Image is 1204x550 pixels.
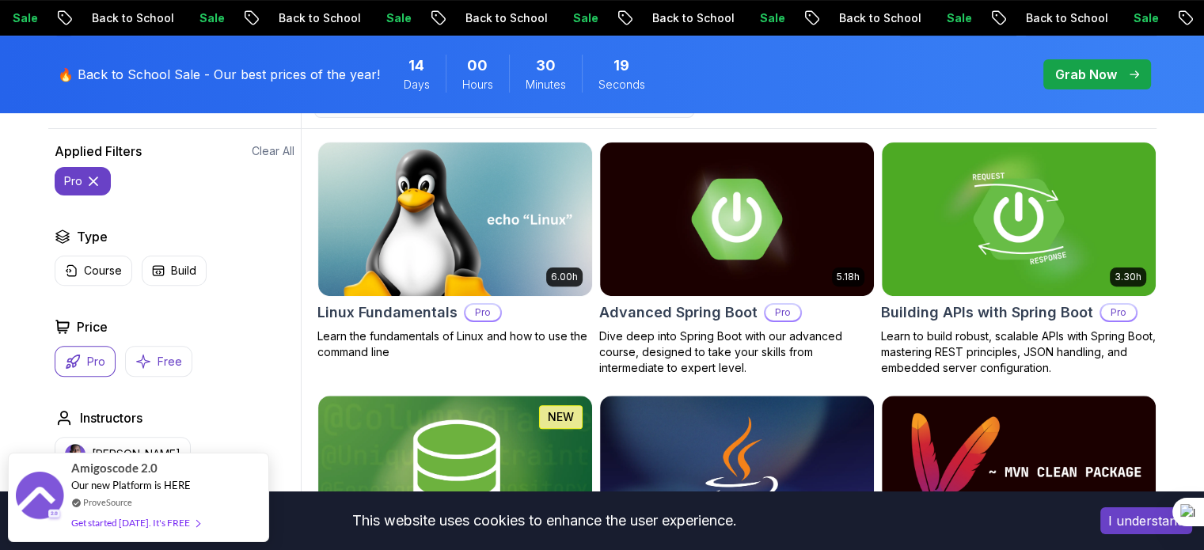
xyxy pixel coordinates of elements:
[87,354,105,370] p: Pro
[80,408,142,427] h2: Instructors
[317,302,458,324] h2: Linux Fundamentals
[1055,65,1117,84] p: Grab Now
[77,227,108,246] h2: Type
[55,167,111,195] button: pro
[71,514,199,532] div: Get started [DATE]. It's FREE
[765,305,800,321] p: Pro
[465,305,500,321] p: Pro
[1101,305,1136,321] p: Pro
[548,409,574,425] p: NEW
[58,65,380,84] p: 🔥 Back to School Sale - Our best prices of the year!
[621,10,671,26] p: Sale
[125,346,192,377] button: Free
[599,142,875,376] a: Advanced Spring Boot card5.18hAdvanced Spring BootProDive deep into Spring Boot with our advanced...
[462,77,493,93] span: Hours
[252,143,294,159] button: Clear All
[12,503,1077,538] div: This website uses cookies to enhance the user experience.
[598,77,645,93] span: Seconds
[247,10,298,26] p: Sale
[64,173,82,189] p: pro
[526,77,566,93] span: Minutes
[837,271,860,283] p: 5.18h
[613,55,629,77] span: 19 Seconds
[1115,271,1141,283] p: 3.30h
[55,346,116,377] button: Pro
[599,328,875,376] p: Dive deep into Spring Boot with our advanced course, designed to take your skills from intermedia...
[882,396,1156,549] img: Maven Essentials card
[1100,507,1192,534] button: Accept cookies
[467,55,488,77] span: 0 Hours
[326,10,434,26] p: Back to School
[599,302,758,324] h2: Advanced Spring Boot
[171,263,196,279] p: Build
[434,10,484,26] p: Sale
[600,396,874,549] img: Java for Developers card
[83,495,132,509] a: ProveSource
[994,10,1045,26] p: Sale
[55,142,142,161] h2: Applied Filters
[16,472,63,523] img: provesource social proof notification image
[881,328,1157,376] p: Learn to build robust, scalable APIs with Spring Boot, mastering REST principles, JSON handling, ...
[887,10,994,26] p: Back to School
[536,55,556,77] span: 30 Minutes
[404,77,430,93] span: Days
[807,10,858,26] p: Sale
[318,142,592,296] img: Linux Fundamentals card
[65,444,85,465] img: instructor img
[700,10,807,26] p: Back to School
[142,256,207,286] button: Build
[158,354,182,370] p: Free
[55,256,132,286] button: Course
[318,396,592,549] img: Spring Data JPA card
[139,10,247,26] p: Back to School
[1073,10,1181,26] p: Back to School
[60,10,111,26] p: Sale
[408,55,424,77] span: 14 Days
[55,437,191,472] button: instructor img[PERSON_NAME]
[513,10,621,26] p: Back to School
[881,142,1157,376] a: Building APIs with Spring Boot card3.30hBuilding APIs with Spring BootProLearn to build robust, s...
[600,142,874,296] img: Advanced Spring Boot card
[77,317,108,336] h2: Price
[84,263,122,279] p: Course
[71,459,158,477] span: Amigoscode 2.0
[317,328,593,360] p: Learn the fundamentals of Linux and how to use the command line
[317,142,593,360] a: Linux Fundamentals card6.00hLinux FundamentalsProLearn the fundamentals of Linux and how to use t...
[881,302,1093,324] h2: Building APIs with Spring Boot
[882,142,1156,296] img: Building APIs with Spring Boot card
[71,479,191,491] span: Our new Platform is HERE
[92,446,180,462] p: [PERSON_NAME]
[551,271,578,283] p: 6.00h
